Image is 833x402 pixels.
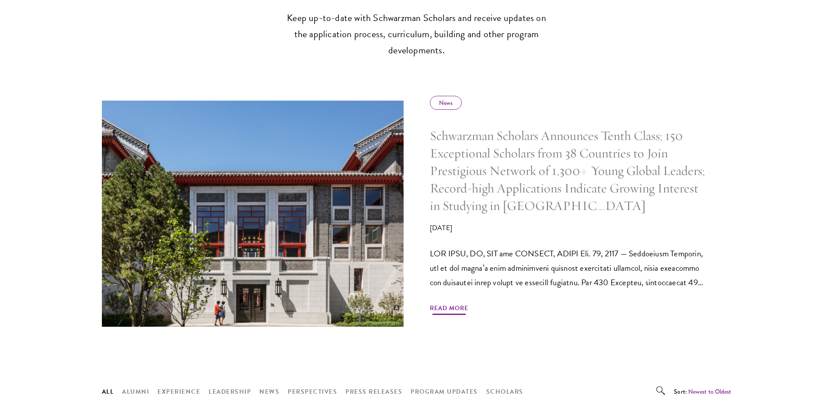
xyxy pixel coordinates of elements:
[430,223,705,233] p: [DATE]
[122,386,149,397] button: Alumni
[102,386,114,397] button: All
[259,386,279,397] button: News
[430,246,705,290] p: LOR IPSU, DO, SIT ame CONSECT, ADIPI Eli. 79, 2117 — Seddoeiusm Temporin, utl et dol magna’a enim...
[345,386,402,397] button: Press Releases
[430,303,468,316] span: Read More
[674,387,687,396] span: Sort:
[288,386,337,397] button: Perspectives
[486,386,523,397] button: Scholars
[102,85,732,343] a: News Schwarzman Scholars Announces Tenth Class; 150 Exceptional Scholars from 38 Countries to Joi...
[430,96,462,110] div: News
[281,10,552,59] p: Keep up-to-date with Schwarzman Scholars and receive updates on the application process, curricul...
[688,387,732,396] button: Newest to Oldest
[209,386,251,397] button: Leadership
[157,386,200,397] button: Experience
[411,386,478,397] button: Program Updates
[430,127,705,214] h5: Schwarzman Scholars Announces Tenth Class; 150 Exceptional Scholars from 38 Countries to Join Pre...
